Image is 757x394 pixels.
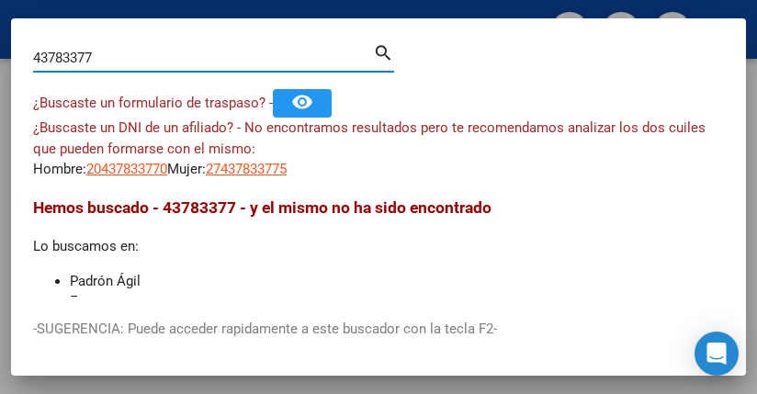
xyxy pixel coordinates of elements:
[33,118,724,180] div: Hombre: Mujer:
[695,332,739,376] div: Open Intercom Messenger
[33,198,491,217] span: Hemos buscado - 43783377 - y el mismo no ha sido encontrado
[70,291,724,312] li: Empresas
[33,119,706,157] span: ¿Buscaste un DNI de un afiliado? - No encontramos resultados pero te recomendamos analizar los do...
[206,161,287,177] span: 27437833775
[70,271,724,292] li: Padrón Ágil
[373,40,394,62] mat-icon: search
[291,91,313,113] mat-icon: remove_red_eye
[33,95,273,111] span: ¿Buscaste un formulario de traspaso? -
[33,319,724,340] p: -SUGERENCIA: Puede acceder rapidamente a este buscador con la tecla F2-
[86,161,167,177] span: 20437833770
